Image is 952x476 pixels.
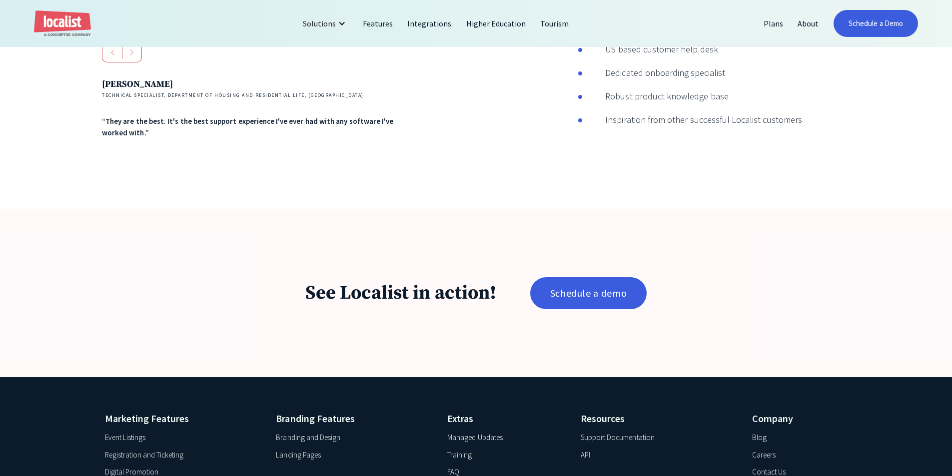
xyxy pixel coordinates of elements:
[757,11,791,35] a: Plans
[122,42,142,62] div: next slide
[583,89,728,103] div: Robust product knowledge base
[305,282,496,306] h1: See Localist in action!
[276,450,320,461] a: Landing Pages
[34,10,91,37] a: home
[752,450,776,461] a: Careers
[583,113,802,126] div: Inspiration from other successful Localist customers
[102,42,408,161] div: carousel
[276,411,428,426] h4: Branding Features
[581,411,733,426] h4: Resources
[459,11,534,35] a: Higher Education
[356,11,400,35] a: Features
[447,450,472,461] a: Training
[303,17,336,29] div: Solutions
[583,66,725,79] div: Dedicated onboarding specialist
[834,10,918,37] a: Schedule a Demo
[276,432,340,444] a: Branding and Design
[102,116,408,138] div: “They are the best. It's the best support experience I've ever had with any software I've worked ...
[447,432,502,444] a: Managed Updates
[791,11,826,35] a: About
[105,411,257,426] h4: Marketing Features
[447,411,562,426] h4: Extras
[583,42,718,56] div: US based customer help desk
[400,11,459,35] a: Integrations
[581,432,655,444] a: Support Documentation
[581,450,590,461] a: API
[752,411,848,426] h4: Company
[102,91,408,99] h4: Technical Specialist, Department of Housing and Residential Life, [GEOGRAPHIC_DATA]
[102,42,122,62] div: previous slide
[530,277,647,309] a: Schedule a demo
[105,432,145,444] a: Event Listings
[105,450,184,461] a: Registration and Ticketing
[295,11,356,35] div: Solutions
[102,78,173,90] strong: [PERSON_NAME]
[752,432,767,444] a: Blog
[102,77,408,138] div: 1 of 3
[533,11,576,35] a: Tourism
